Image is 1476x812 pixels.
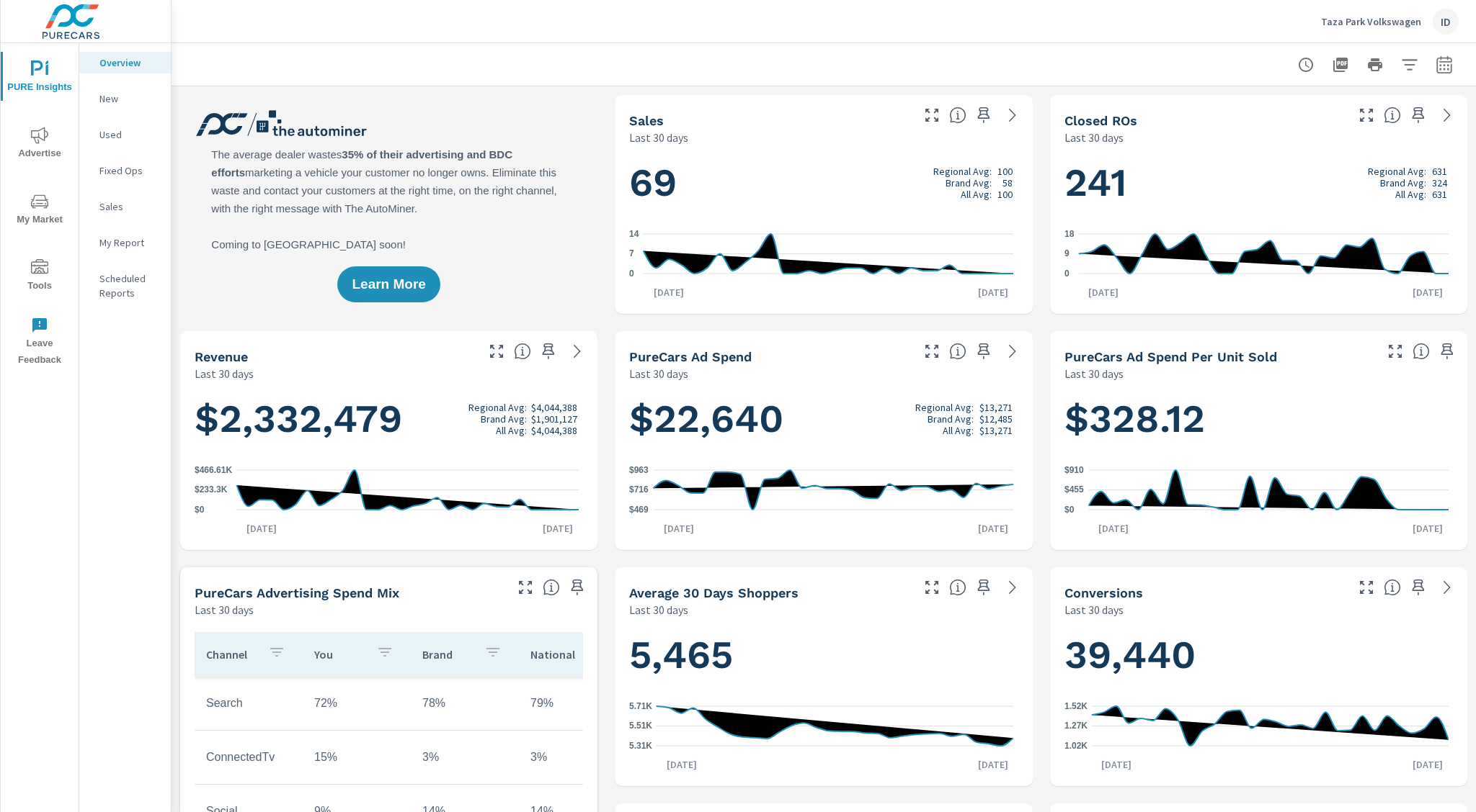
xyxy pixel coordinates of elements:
p: Overview [99,55,159,70]
h5: PureCars Ad Spend [629,349,752,364]
p: Taza Park Volkswagen [1321,15,1421,28]
p: Scheduled Reports [99,271,159,300]
span: Save this to your personalized report [537,340,560,363]
p: [DATE] [1402,757,1453,772]
button: Make Fullscreen [920,576,943,599]
p: [DATE] [1088,521,1139,536]
p: Regional Avg: [1368,166,1426,177]
p: $4,044,388 [531,402,577,413]
span: My Market [5,193,74,228]
p: [DATE] [644,285,694,299]
text: 1.27K [1064,721,1088,731]
a: See more details in report [566,340,589,363]
button: Print Report [1361,50,1390,79]
p: Channel [206,647,257,662]
h5: Average 30 Days Shoppers [629,585,799,600]
text: 14 [629,229,639,239]
span: The number of dealer-specified goals completed by a visitor. [Source: This data is provided by th... [1384,579,1401,596]
p: You [314,647,365,662]
text: $466.61K [195,465,232,475]
h5: Sales [629,113,664,128]
h5: PureCars Ad Spend Per Unit Sold [1064,349,1277,364]
p: Last 30 days [1064,129,1124,146]
span: Save this to your personalized report [972,576,995,599]
text: 1.02K [1064,741,1088,751]
text: $0 [195,505,205,515]
td: 79% [519,685,627,721]
div: My Report [79,232,171,253]
h5: Closed ROs [1064,113,1137,128]
td: 15% [303,739,411,775]
text: 5.51K [629,721,652,731]
span: This table looks at how you compare to the amount of budget you spend per channel as opposed to y... [543,579,560,596]
text: $963 [629,465,649,475]
button: Make Fullscreen [1355,104,1378,127]
td: 3% [411,739,519,775]
button: Make Fullscreen [485,340,508,363]
h5: PureCars Advertising Spend Mix [195,585,399,600]
p: 324 [1432,177,1447,189]
span: Total sales revenue over the selected date range. [Source: This data is sourced from the dealer’s... [514,343,531,360]
text: 5.71K [629,701,652,711]
td: Search [195,685,303,721]
h1: 69 [629,158,1018,207]
p: [DATE] [236,521,287,536]
span: Learn More [352,278,425,291]
span: A rolling 30 day total of daily Shoppers on the dealership website, averaged over the selected da... [949,579,966,596]
p: All Avg: [943,425,974,436]
p: Used [99,127,159,142]
p: [DATE] [1078,285,1129,299]
text: $469 [629,505,649,515]
button: Make Fullscreen [920,340,943,363]
h1: $2,332,479 [195,394,583,443]
button: Make Fullscreen [1384,340,1407,363]
button: Apply Filters [1395,50,1424,79]
p: [DATE] [1402,285,1453,299]
text: 5.31K [629,741,652,751]
p: Last 30 days [629,129,688,146]
p: [DATE] [1402,521,1453,536]
a: See more details in report [1436,576,1459,599]
span: Save this to your personalized report [972,340,995,363]
p: [DATE] [968,757,1018,772]
p: [DATE] [1091,757,1142,772]
p: 58 [1002,177,1013,189]
p: Brand Avg: [1380,177,1426,189]
p: [DATE] [968,521,1018,536]
text: 0 [1064,269,1070,279]
div: nav menu [1,43,79,374]
text: 18 [1064,229,1075,239]
p: 100 [997,166,1013,177]
p: $13,271 [979,402,1013,413]
td: 78% [411,685,519,721]
span: Leave Feedback [5,317,74,369]
h1: 39,440 [1064,631,1453,680]
button: Make Fullscreen [514,576,537,599]
a: See more details in report [1001,340,1024,363]
a: See more details in report [1436,104,1459,127]
span: Advertise [5,127,74,162]
p: [DATE] [654,521,704,536]
text: 7 [629,249,634,259]
p: Brand Avg: [928,413,974,425]
a: See more details in report [1001,576,1024,599]
span: Tools [5,259,74,294]
button: Select Date Range [1430,50,1459,79]
div: ID [1433,9,1459,35]
span: Save this to your personalized report [1436,340,1459,363]
p: Fixed Ops [99,163,159,178]
p: My Report [99,235,159,250]
h1: $22,640 [629,394,1018,443]
span: Save this to your personalized report [1407,104,1430,127]
p: Last 30 days [195,365,254,382]
text: 9 [1064,249,1070,259]
p: Last 30 days [1064,365,1124,382]
h1: 5,465 [629,631,1018,680]
p: Brand Avg: [481,413,527,425]
p: Regional Avg: [933,166,992,177]
div: Scheduled Reports [79,268,171,304]
div: Fixed Ops [79,160,171,181]
td: 72% [303,685,411,721]
button: Make Fullscreen [1355,576,1378,599]
p: Last 30 days [629,365,688,382]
